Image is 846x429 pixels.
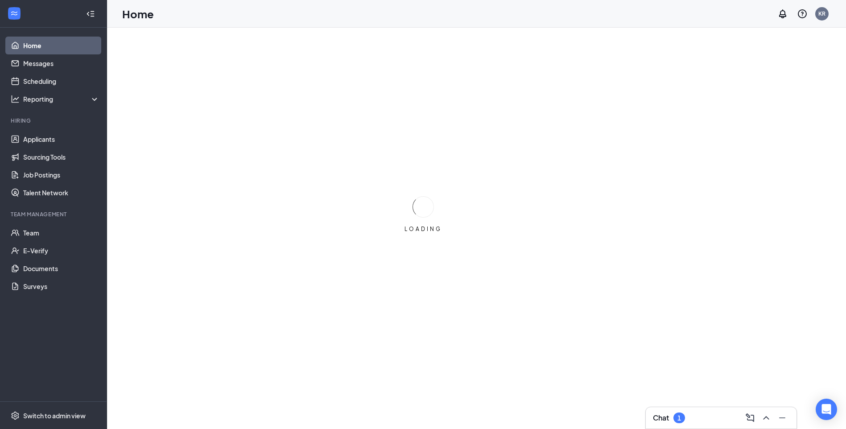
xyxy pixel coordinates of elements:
div: LOADING [401,225,446,233]
svg: Collapse [86,9,95,18]
a: Applicants [23,130,99,148]
button: Minimize [775,411,789,425]
svg: Minimize [777,412,788,423]
a: Job Postings [23,166,99,184]
a: E-Verify [23,242,99,260]
svg: Settings [11,411,20,420]
div: Switch to admin view [23,411,86,420]
a: Messages [23,54,99,72]
a: Talent Network [23,184,99,202]
svg: Analysis [11,95,20,103]
a: Team [23,224,99,242]
button: ComposeMessage [743,411,757,425]
h1: Home [122,6,154,21]
div: KR [818,10,825,17]
a: Documents [23,260,99,277]
div: Open Intercom Messenger [816,399,837,420]
a: Scheduling [23,72,99,90]
svg: Notifications [777,8,788,19]
a: Home [23,37,99,54]
div: Reporting [23,95,100,103]
svg: WorkstreamLogo [10,9,19,18]
div: Team Management [11,210,98,218]
svg: QuestionInfo [797,8,808,19]
svg: ChevronUp [761,412,772,423]
svg: ComposeMessage [745,412,755,423]
a: Sourcing Tools [23,148,99,166]
div: 1 [677,414,681,422]
h3: Chat [653,413,669,423]
button: ChevronUp [759,411,773,425]
a: Surveys [23,277,99,295]
div: Hiring [11,117,98,124]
